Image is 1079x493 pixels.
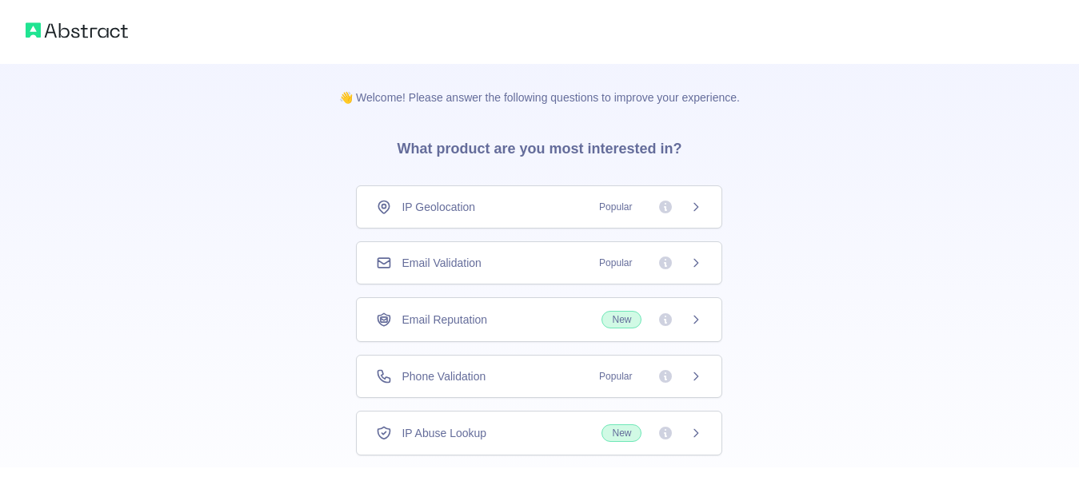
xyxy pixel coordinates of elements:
span: New [601,311,641,328]
h3: What product are you most interested in? [371,105,707,185]
span: Popular [589,255,641,271]
span: Popular [589,199,641,215]
span: IP Geolocation [402,199,475,215]
img: Abstract logo [26,19,128,42]
span: Email Validation [402,255,481,271]
p: 👋 Welcome! Please answer the following questions to improve your experience. [314,64,765,105]
span: Email Reputation [402,312,487,328]
span: New [601,424,641,442]
span: Popular [589,368,641,384]
span: Phone Validation [402,368,486,384]
span: IP Abuse Lookup [402,425,486,441]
